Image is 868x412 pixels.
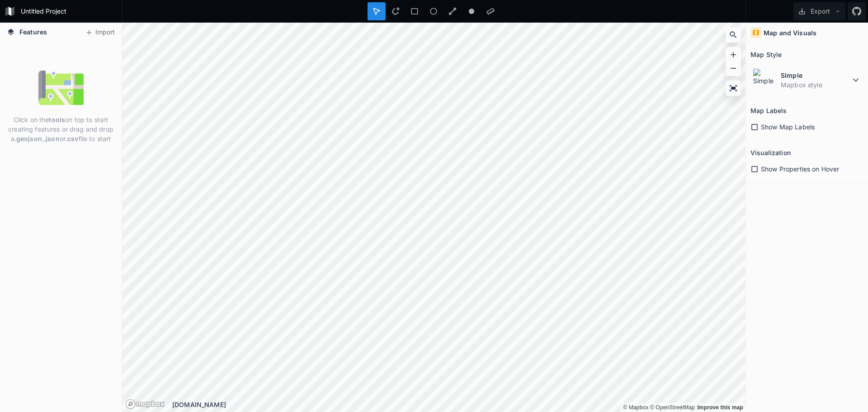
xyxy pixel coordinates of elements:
[761,164,839,174] span: Show Properties on Hover
[697,404,743,411] a: Map feedback
[80,25,119,40] button: Import
[793,2,845,20] button: Export
[761,122,815,132] span: Show Map Labels
[125,399,165,409] a: Mapbox logo
[14,135,42,142] strong: .geojson
[650,404,695,411] a: OpenStreetMap
[172,400,745,409] div: [DOMAIN_NAME]
[750,47,782,62] h2: Map Style
[781,71,850,80] dt: Simple
[66,135,79,142] strong: .csv
[764,28,816,38] h4: Map and Visuals
[19,27,47,37] span: Features
[623,404,648,411] a: Mapbox
[49,116,65,123] strong: tools
[781,80,850,90] dd: Mapbox style
[44,135,60,142] strong: .json
[7,115,115,143] p: Click on the on top to start creating features or drag and drop a , or file to start
[753,68,776,92] img: Simple
[750,104,787,118] h2: Map Labels
[38,65,84,110] img: empty
[750,146,791,160] h2: Visualization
